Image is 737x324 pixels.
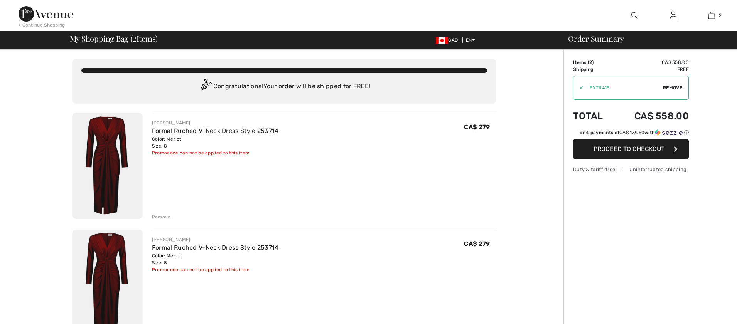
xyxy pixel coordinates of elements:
[559,35,732,42] div: Order Summary
[655,129,683,136] img: Sezzle
[152,213,171,220] div: Remove
[719,12,722,19] span: 2
[693,11,730,20] a: 2
[436,37,448,44] img: Canadian Dollar
[436,37,461,43] span: CAD
[589,60,592,65] span: 2
[664,11,683,20] a: Sign In
[619,130,644,135] span: CA$ 139.50
[152,236,279,243] div: [PERSON_NAME]
[19,22,65,29] div: < Continue Shopping
[152,136,279,149] div: Color: Merlot Size: 8
[573,166,689,173] div: Duty & tariff-free | Uninterrupted shipping
[573,129,689,139] div: or 4 payments ofCA$ 139.50withSezzle Click to learn more about Sezzle
[573,139,689,159] button: Proceed to Checkout
[466,37,476,43] span: EN
[464,123,490,131] span: CA$ 279
[573,103,614,129] td: Total
[573,66,614,73] td: Shipping
[573,59,614,66] td: Items ( )
[152,244,279,251] a: Formal Ruched V-Neck Dress Style 253714
[72,113,143,219] img: Formal Ruched V-Neck Dress Style 253714
[573,84,584,91] div: ✔
[81,79,487,94] div: Congratulations! Your order will be shipped for FREE!
[631,11,638,20] img: search the website
[198,79,213,94] img: Congratulation2.svg
[133,33,137,43] span: 2
[708,11,715,20] img: My Bag
[580,129,689,136] div: or 4 payments of with
[670,11,676,20] img: My Info
[614,103,689,129] td: CA$ 558.00
[152,266,279,273] div: Promocode can not be applied to this item
[152,127,279,134] a: Formal Ruched V-Neck Dress Style 253714
[152,149,279,156] div: Promocode can not be applied to this item
[584,76,663,99] input: Promo code
[70,35,158,42] span: My Shopping Bag ( Items)
[464,240,490,247] span: CA$ 279
[614,59,689,66] td: CA$ 558.00
[614,66,689,73] td: Free
[152,119,279,126] div: [PERSON_NAME]
[152,252,279,266] div: Color: Merlot Size: 8
[19,6,73,22] img: 1ère Avenue
[663,84,682,91] span: Remove
[594,145,664,153] span: Proceed to Checkout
